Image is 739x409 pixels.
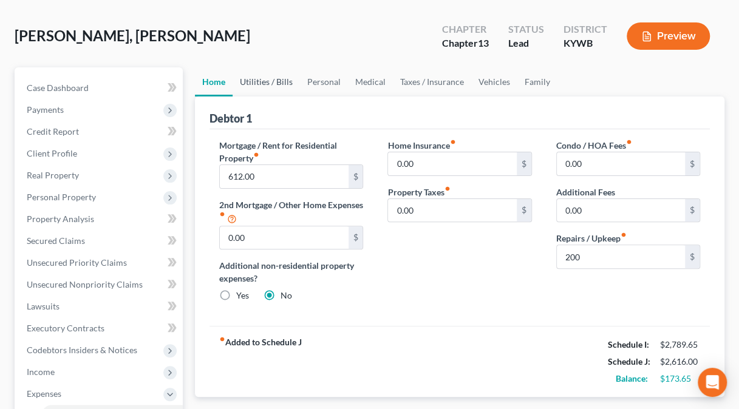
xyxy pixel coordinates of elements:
[393,67,471,96] a: Taxes / Insurance
[253,152,259,158] i: fiber_manual_record
[660,356,700,368] div: $2,616.00
[17,77,183,99] a: Case Dashboard
[517,67,557,96] a: Family
[195,67,233,96] a: Home
[608,356,650,367] strong: Schedule J:
[442,22,489,36] div: Chapter
[698,368,727,397] div: Open Intercom Messenger
[517,199,531,222] div: $
[220,165,348,188] input: --
[557,245,685,268] input: --
[219,259,363,285] label: Additional non-residential property expenses?
[17,208,183,230] a: Property Analysis
[348,67,393,96] a: Medical
[209,111,252,126] div: Debtor 1
[660,373,700,385] div: $173.65
[685,152,700,175] div: $
[17,230,183,252] a: Secured Claims
[27,345,137,355] span: Codebtors Insiders & Notices
[387,186,450,198] label: Property Taxes
[349,226,363,249] div: $
[508,36,544,50] div: Lead
[471,67,517,96] a: Vehicles
[236,289,249,302] label: Yes
[564,36,607,50] div: KYWB
[349,165,363,188] div: $
[556,186,615,198] label: Additional Fees
[388,199,516,222] input: --
[15,27,250,44] span: [PERSON_NAME], [PERSON_NAME]
[608,339,649,350] strong: Schedule I:
[17,121,183,143] a: Credit Report
[27,170,79,180] span: Real Property
[281,289,292,302] label: No
[27,214,94,224] span: Property Analysis
[444,186,450,192] i: fiber_manual_record
[564,22,607,36] div: District
[616,373,648,384] strong: Balance:
[660,339,700,351] div: $2,789.65
[27,388,61,399] span: Expenses
[17,296,183,317] a: Lawsuits
[556,232,627,245] label: Repairs / Upkeep
[219,198,363,226] label: 2nd Mortgage / Other Home Expenses
[27,367,55,377] span: Income
[300,67,348,96] a: Personal
[517,152,531,175] div: $
[557,199,685,222] input: --
[388,152,516,175] input: --
[627,22,710,50] button: Preview
[17,252,183,274] a: Unsecured Priority Claims
[556,139,632,152] label: Condo / HOA Fees
[27,148,77,158] span: Client Profile
[478,37,489,49] span: 13
[17,274,183,296] a: Unsecured Nonpriority Claims
[27,323,104,333] span: Executory Contracts
[27,83,89,93] span: Case Dashboard
[219,336,302,387] strong: Added to Schedule J
[557,152,685,175] input: --
[508,22,544,36] div: Status
[626,139,632,145] i: fiber_manual_record
[27,126,79,137] span: Credit Report
[27,104,64,115] span: Payments
[219,336,225,342] i: fiber_manual_record
[27,235,85,246] span: Secured Claims
[220,226,348,249] input: --
[219,139,363,164] label: Mortgage / Rent for Residential Property
[27,279,143,289] span: Unsecured Nonpriority Claims
[621,232,627,238] i: fiber_manual_record
[442,36,489,50] div: Chapter
[685,245,700,268] div: $
[387,139,455,152] label: Home Insurance
[233,67,300,96] a: Utilities / Bills
[27,192,96,202] span: Personal Property
[685,199,700,222] div: $
[17,317,183,339] a: Executory Contracts
[449,139,455,145] i: fiber_manual_record
[27,257,127,268] span: Unsecured Priority Claims
[27,301,60,311] span: Lawsuits
[219,211,225,217] i: fiber_manual_record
